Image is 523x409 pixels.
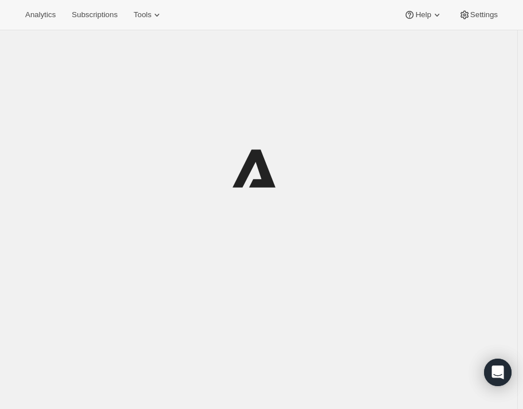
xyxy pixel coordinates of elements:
button: Subscriptions [65,7,124,23]
span: Settings [470,10,498,19]
button: Tools [127,7,170,23]
span: Subscriptions [72,10,117,19]
button: Help [397,7,449,23]
div: Open Intercom Messenger [484,359,512,386]
span: Analytics [25,10,56,19]
span: Help [415,10,431,19]
button: Analytics [18,7,62,23]
span: Tools [133,10,151,19]
button: Settings [452,7,505,23]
